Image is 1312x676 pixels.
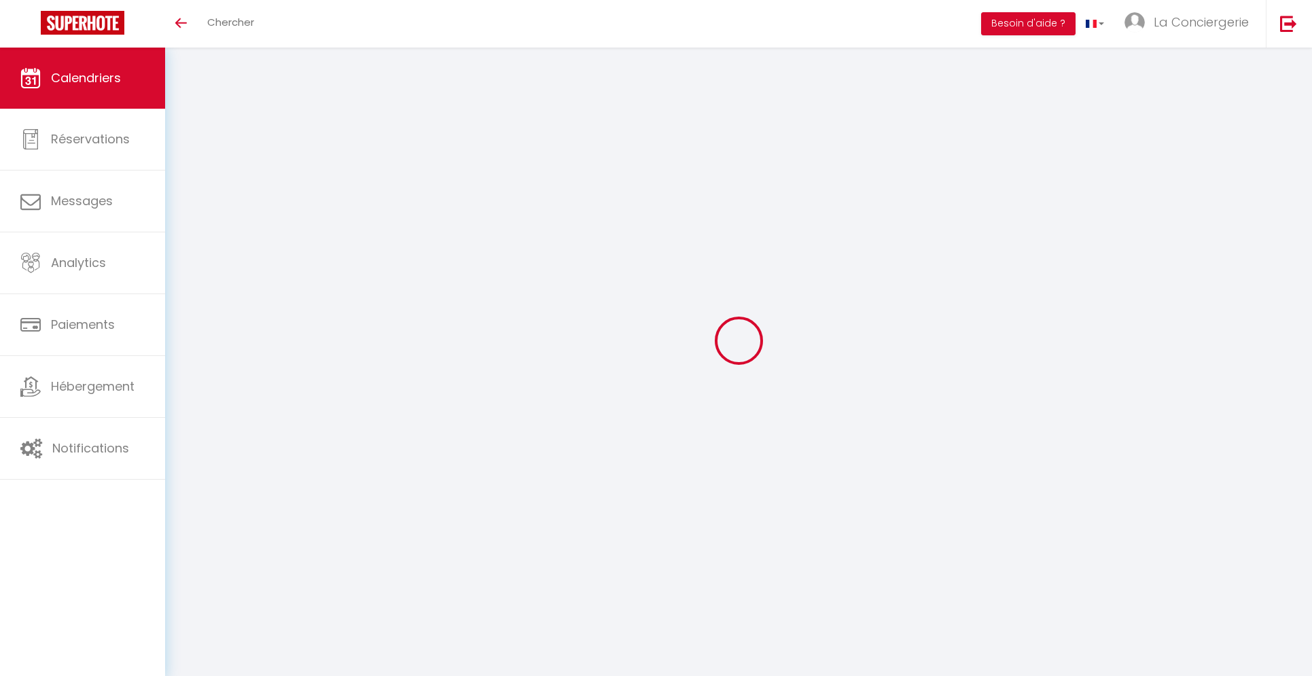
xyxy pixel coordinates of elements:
[1280,15,1297,32] img: logout
[51,192,113,209] span: Messages
[51,130,130,147] span: Réservations
[51,378,135,395] span: Hébergement
[51,254,106,271] span: Analytics
[1154,14,1249,31] span: La Conciergerie
[52,440,129,457] span: Notifications
[207,15,254,29] span: Chercher
[981,12,1076,35] button: Besoin d'aide ?
[1124,12,1145,33] img: ...
[51,316,115,333] span: Paiements
[51,69,121,86] span: Calendriers
[41,11,124,35] img: Super Booking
